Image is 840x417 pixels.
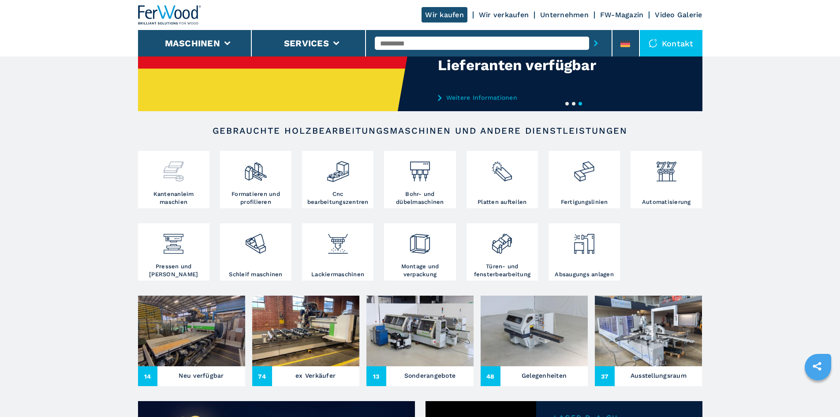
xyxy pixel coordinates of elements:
[138,5,202,25] img: Ferwood
[166,125,674,136] h2: Gebrauchte Holzbearbeitungsmaschinen und andere Dienstleistungen
[549,223,620,281] a: Absaugungs anlagen
[244,225,267,255] img: levigatrici_2.png
[302,151,373,208] a: Cnc bearbeitungszentren
[220,151,291,208] a: Formatieren und profilieren
[252,366,272,386] span: 74
[649,39,657,48] img: Kontakt
[631,369,687,382] h3: Ausstellungsraum
[655,153,678,183] img: automazione.png
[561,198,608,206] h3: Fertigungslinien
[162,225,185,255] img: pressa-strettoia.png
[478,198,526,206] h3: Platten aufteilen
[481,296,588,366] img: Gelegenheiten
[179,369,224,382] h3: Neu verfügbar
[467,151,538,208] a: Platten aufteilen
[304,190,371,206] h3: Cnc bearbeitungszentren
[252,296,359,386] a: ex Verkäufer 74ex Verkäufer
[138,366,158,386] span: 14
[162,153,185,183] img: bordatrici_1.png
[366,296,474,366] img: Sonderangebote
[565,102,569,105] button: 1
[549,151,620,208] a: Fertigungslinien
[589,33,603,53] button: submit-button
[384,151,455,208] a: Bohr- und dübelmaschinen
[408,153,432,183] img: foratrici_inseritrici_2.png
[229,270,282,278] h3: Schleif maschinen
[386,263,453,278] h3: Montage und verpackung
[138,223,209,281] a: Pressen und [PERSON_NAME]
[490,153,514,183] img: sezionatrici_2.png
[555,270,614,278] h3: Absaugungs anlagen
[595,296,702,366] img: Ausstellungsraum
[479,11,529,19] a: Wir verkaufen
[408,225,432,255] img: montaggio_imballaggio_2.png
[469,263,536,278] h3: Türen- und fensterbearbeitung
[138,296,245,386] a: Neu verfügbar 14Neu verfügbar
[572,153,596,183] img: linee_di_produzione_2.png
[252,296,359,366] img: ex Verkäufer
[311,270,364,278] h3: Lackiermaschinen
[326,225,350,255] img: verniciatura_1.png
[540,11,589,19] a: Unternehmen
[295,369,336,382] h3: ex Verkäufer
[366,366,386,386] span: 13
[404,369,456,382] h3: Sonderangebote
[572,102,575,105] button: 2
[600,11,644,19] a: FW-Magazin
[467,223,538,281] a: Türen- und fensterbearbeitung
[640,30,702,56] div: Kontakt
[579,102,582,105] button: 3
[284,38,329,49] button: Services
[803,377,833,410] iframe: Chat
[384,223,455,281] a: Montage und verpackung
[222,190,289,206] h3: Formatieren und profilieren
[138,151,209,208] a: Kantenanleim maschien
[572,225,596,255] img: aspirazione_1.png
[140,190,207,206] h3: Kantenanleim maschien
[140,263,207,278] h3: Pressen und [PERSON_NAME]
[366,296,474,386] a: Sonderangebote 13Sonderangebote
[165,38,220,49] button: Maschinen
[302,223,373,281] a: Lackiermaschinen
[595,366,615,386] span: 37
[326,153,350,183] img: centro_di_lavoro_cnc_2.png
[244,153,267,183] img: squadratrici_2.png
[806,355,828,377] a: sharethis
[138,296,245,366] img: Neu verfügbar
[595,296,702,386] a: Ausstellungsraum37Ausstellungsraum
[386,190,453,206] h3: Bohr- und dübelmaschinen
[422,7,467,23] a: Wir kaufen
[481,296,588,386] a: Gelegenheiten48Gelegenheiten
[522,369,567,382] h3: Gelegenheiten
[220,223,291,281] a: Schleif maschinen
[655,11,702,19] a: Video Galerie
[642,198,691,206] h3: Automatisierung
[438,94,611,101] a: Weitere Informationen
[490,225,514,255] img: lavorazione_porte_finestre_2.png
[631,151,702,208] a: Automatisierung
[481,366,500,386] span: 48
